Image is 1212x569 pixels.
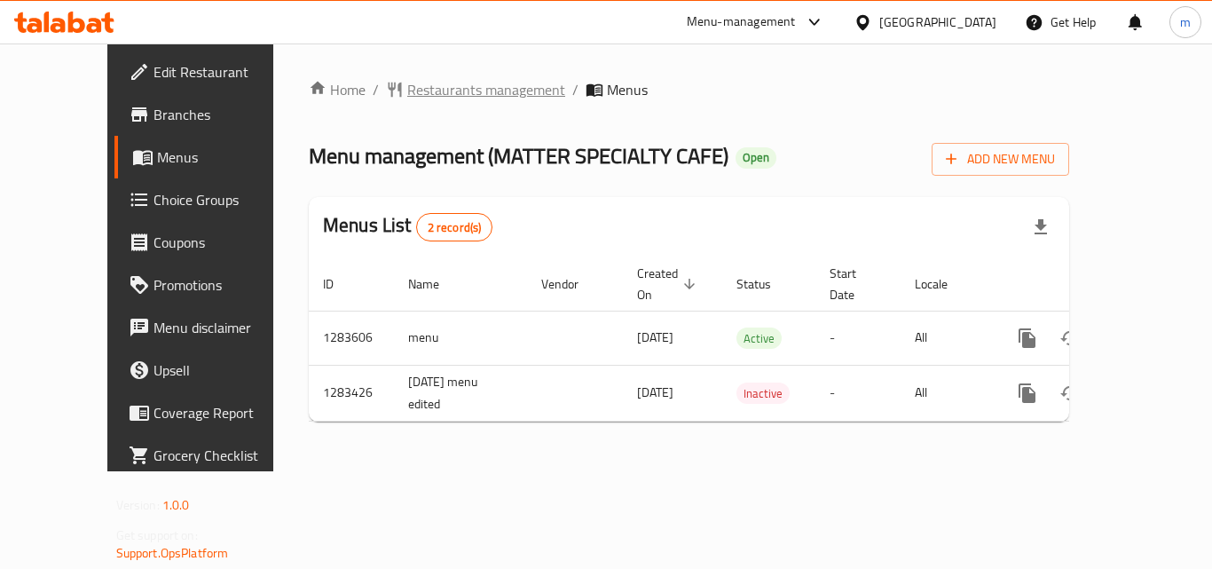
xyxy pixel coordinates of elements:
a: Menu disclaimer [114,306,310,349]
button: Change Status [1049,317,1091,360]
span: Version: [116,494,160,517]
li: / [572,79,578,100]
li: / [373,79,379,100]
a: Restaurants management [386,79,565,100]
a: Edit Restaurant [114,51,310,93]
div: Active [736,328,782,349]
span: [DATE] [637,326,673,349]
td: menu [394,311,527,365]
span: Status [736,273,794,295]
span: Promotions [153,274,295,296]
td: [DATE] menu edited [394,365,527,421]
td: 1283426 [309,365,394,421]
span: [DATE] [637,381,673,404]
span: Choice Groups [153,189,295,210]
button: Add New Menu [932,143,1069,176]
span: Upsell [153,360,295,381]
span: Name [408,273,462,295]
a: Support.OpsPlatform [116,541,229,565]
button: more [1006,317,1049,360]
span: Edit Restaurant [153,61,295,83]
td: 1283606 [309,311,394,365]
span: Menu management ( MATTER SPECIALTY CAFE ) [309,136,728,176]
h2: Menus List [323,212,492,241]
td: All [901,311,992,365]
nav: breadcrumb [309,79,1069,100]
a: Branches [114,93,310,136]
a: Upsell [114,349,310,391]
a: Promotions [114,264,310,306]
td: All [901,365,992,421]
span: Menu disclaimer [153,317,295,338]
table: enhanced table [309,257,1191,422]
span: Active [736,328,782,349]
span: m [1180,12,1191,32]
span: ID [323,273,357,295]
span: Get support on: [116,524,198,547]
span: Inactive [736,383,790,404]
span: Grocery Checklist [153,445,295,466]
span: Start Date [830,263,879,305]
div: [GEOGRAPHIC_DATA] [879,12,996,32]
span: Locale [915,273,971,295]
button: more [1006,372,1049,415]
td: - [815,311,901,365]
span: Open [736,150,776,165]
span: Restaurants management [407,79,565,100]
a: Coupons [114,221,310,264]
a: Coverage Report [114,391,310,434]
span: Branches [153,104,295,125]
span: Created On [637,263,701,305]
a: Home [309,79,366,100]
span: Add New Menu [946,148,1055,170]
a: Grocery Checklist [114,434,310,477]
span: Coverage Report [153,402,295,423]
a: Choice Groups [114,178,310,221]
span: Coupons [153,232,295,253]
th: Actions [992,257,1191,312]
a: Menus [114,136,310,178]
div: Menu-management [687,12,796,33]
span: Vendor [541,273,602,295]
span: 2 record(s) [417,219,492,236]
div: Export file [1019,206,1062,249]
span: 1.0.0 [162,494,190,517]
span: Menus [157,146,295,168]
div: Open [736,147,776,169]
span: Menus [607,79,648,100]
button: Change Status [1049,372,1091,415]
td: - [815,365,901,421]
